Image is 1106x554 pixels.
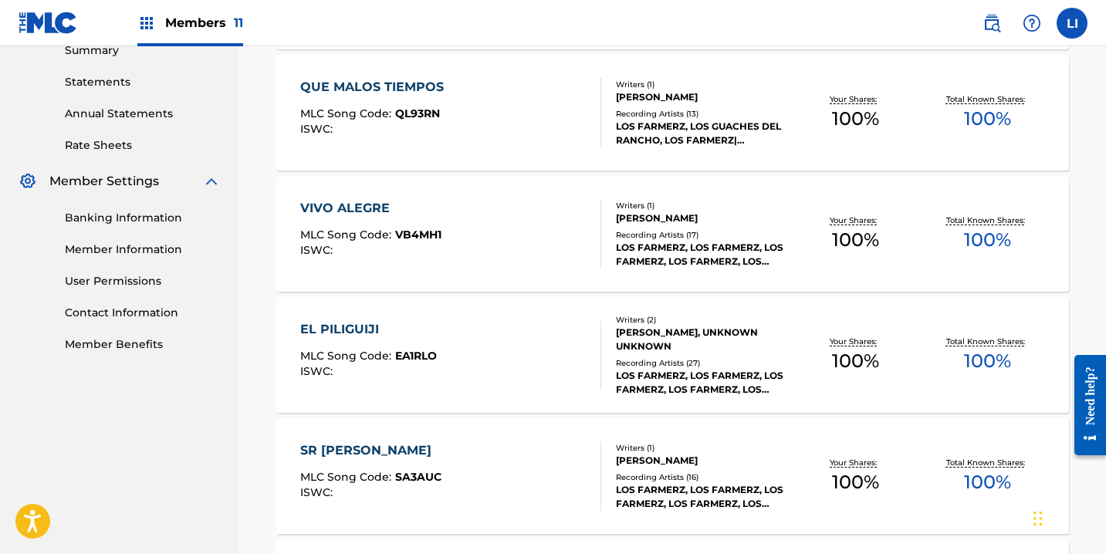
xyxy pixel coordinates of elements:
div: Recording Artists ( 16 ) [616,471,790,483]
p: Total Known Shares: [946,215,1029,226]
p: Your Shares: [830,93,881,105]
span: VB4MH1 [395,228,441,242]
div: QUE MALOS TIEMPOS [300,78,452,96]
div: Writers ( 1 ) [616,442,790,454]
div: Writers ( 2 ) [616,314,790,326]
div: LOS FARMERZ, LOS FARMERZ, LOS FARMERZ, LOS FARMERZ, LOS FARMERZ [616,241,790,269]
a: Member Information [65,242,221,258]
span: MLC Song Code : [300,228,395,242]
p: Your Shares: [830,215,881,226]
div: Writers ( 1 ) [616,79,790,90]
a: SR [PERSON_NAME]MLC Song Code:SA3AUCISWC:Writers (1)[PERSON_NAME]Recording Artists (16)LOS FARMER... [276,418,1069,534]
div: [PERSON_NAME] [616,211,790,225]
a: Banking Information [65,210,221,226]
a: QUE MALOS TIEMPOSMLC Song Code:QL93RNISWC:Writers (1)[PERSON_NAME]Recording Artists (13)LOS FARME... [276,55,1069,171]
div: LOS FARMERZ, LOS FARMERZ, LOS FARMERZ, LOS FARMERZ, LOS FARMERZ [616,369,790,397]
iframe: Resource Center [1063,343,1106,468]
div: [PERSON_NAME], UNKNOWN UNKNOWN [616,326,790,353]
a: VIVO ALEGREMLC Song Code:VB4MH1ISWC:Writers (1)[PERSON_NAME]Recording Artists (17)LOS FARMERZ, LO... [276,176,1069,292]
span: ISWC : [300,243,337,257]
div: LOS FARMERZ, LOS FARMERZ, LOS FARMERZ, LOS FARMERZ, LOS FARMERZ [616,483,790,511]
div: Recording Artists ( 27 ) [616,357,790,369]
span: SA3AUC [395,470,441,484]
div: User Menu [1057,8,1087,39]
a: EL PILIGUIJIMLC Song Code:EA1RLOISWC:Writers (2)[PERSON_NAME], UNKNOWN UNKNOWNRecording Artists (... [276,297,1069,413]
span: Member Settings [49,172,159,191]
span: MLC Song Code : [300,349,395,363]
div: [PERSON_NAME] [616,90,790,104]
span: 11 [234,15,243,30]
p: Your Shares: [830,457,881,468]
img: help [1023,14,1041,32]
span: MLC Song Code : [300,106,395,120]
span: 100 % [964,226,1011,254]
a: Summary [65,42,221,59]
span: Members [165,14,243,32]
span: 100 % [832,468,879,496]
span: 100 % [832,347,879,375]
div: VIVO ALEGRE [300,199,441,218]
a: Annual Statements [65,106,221,122]
span: 100 % [832,226,879,254]
span: 100 % [964,105,1011,133]
img: Top Rightsholders [137,14,156,32]
a: Public Search [976,8,1007,39]
a: Statements [65,74,221,90]
span: 100 % [832,105,879,133]
div: LOS FARMERZ, LOS GUACHES DEL RANCHO, LOS FARMERZ|[GEOGRAPHIC_DATA], [GEOGRAPHIC_DATA],[GEOGRAPHIC... [616,120,790,147]
a: User Permissions [65,273,221,289]
img: Member Settings [19,172,37,191]
span: 100 % [964,347,1011,375]
span: QL93RN [395,106,440,120]
div: EL PILIGUIJI [300,320,437,339]
span: 100 % [964,468,1011,496]
span: ISWC : [300,122,337,136]
span: ISWC : [300,485,337,499]
span: ISWC : [300,364,337,378]
div: Help [1016,8,1047,39]
img: MLC Logo [19,12,78,34]
iframe: Chat Widget [1029,480,1106,554]
p: Your Shares: [830,336,881,347]
a: Member Benefits [65,336,221,353]
a: Rate Sheets [65,137,221,154]
div: [PERSON_NAME] [616,454,790,468]
p: Total Known Shares: [946,93,1029,105]
div: Recording Artists ( 17 ) [616,229,790,241]
p: Total Known Shares: [946,336,1029,347]
span: EA1RLO [395,349,437,363]
p: Total Known Shares: [946,457,1029,468]
div: Recording Artists ( 13 ) [616,108,790,120]
img: expand [202,172,221,191]
img: search [983,14,1001,32]
div: Drag [1033,495,1043,542]
div: SR [PERSON_NAME] [300,441,441,460]
a: Contact Information [65,305,221,321]
div: Writers ( 1 ) [616,200,790,211]
span: MLC Song Code : [300,470,395,484]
